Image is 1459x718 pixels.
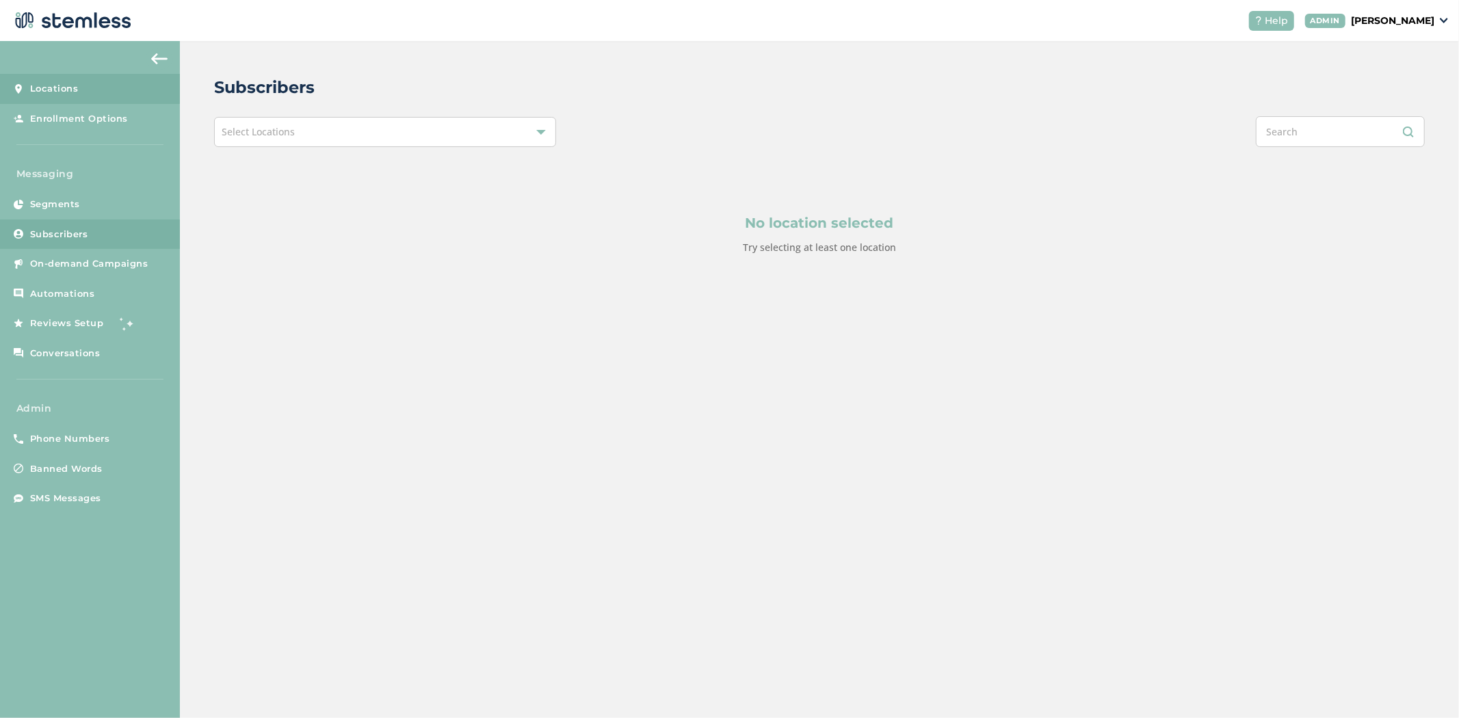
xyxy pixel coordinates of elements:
span: Phone Numbers [30,432,110,446]
img: icon-help-white-03924b79.svg [1254,16,1263,25]
span: SMS Messages [30,492,101,505]
span: Select Locations [222,125,295,138]
label: Try selecting at least one location [743,241,896,254]
span: Locations [30,82,79,96]
img: icon_down-arrow-small-66adaf34.svg [1440,18,1448,23]
p: No location selected [280,213,1359,233]
iframe: Chat Widget [1391,652,1459,718]
img: glitter-stars-b7820f95.gif [114,310,142,337]
img: logo-dark-0685b13c.svg [11,7,131,34]
img: icon-arrow-back-accent-c549486e.svg [151,53,168,64]
p: [PERSON_NAME] [1351,14,1434,28]
span: Enrollment Options [30,112,128,126]
span: Reviews Setup [30,317,104,330]
span: Subscribers [30,228,88,241]
span: Banned Words [30,462,103,476]
h2: Subscribers [214,75,315,100]
span: Automations [30,287,95,301]
div: ADMIN [1305,14,1346,28]
input: Search [1256,116,1425,147]
span: Segments [30,198,80,211]
span: Help [1265,14,1289,28]
span: Conversations [30,347,101,360]
span: On-demand Campaigns [30,257,148,271]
